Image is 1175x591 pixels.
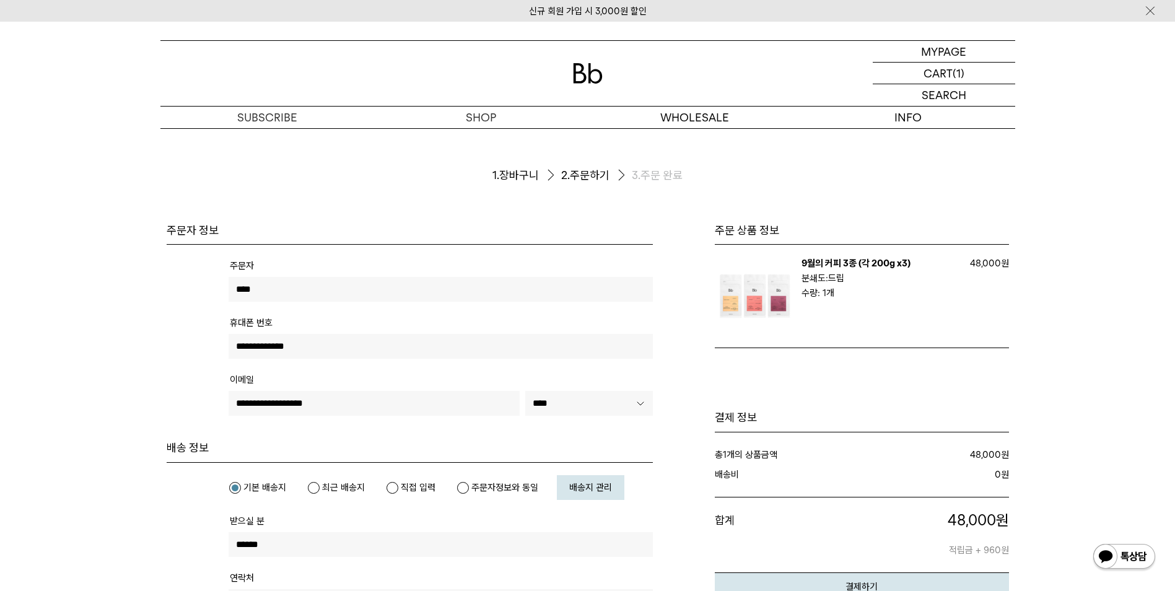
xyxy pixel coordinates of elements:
[953,63,964,84] p: (1)
[841,510,1009,531] p: 원
[802,271,953,286] p: 분쇄도:
[959,256,1009,271] p: 48,000원
[167,440,653,455] h4: 배송 정보
[160,107,374,128] a: SUBSCRIBE
[802,286,959,300] p: 수량: 1개
[561,168,570,183] span: 2.
[230,572,254,584] span: 연락처
[841,530,1009,558] p: 적립금 + 960원
[230,260,254,271] span: 주문자
[924,63,953,84] p: CART
[557,475,624,500] a: 배송지 관리
[492,168,499,183] span: 1.
[873,41,1015,63] a: MYPAGE
[229,481,286,494] label: 기본 배송지
[307,481,365,494] label: 최근 배송지
[569,482,612,493] span: 배송지 관리
[922,84,966,106] p: SEARCH
[632,168,640,183] span: 3.
[167,223,653,238] h4: 주문자 정보
[1092,543,1156,572] img: 카카오톡 채널 1:1 채팅 버튼
[995,469,1001,480] strong: 0
[715,410,1009,425] h1: 결제 정보
[632,168,683,183] li: 주문 완료
[873,447,1009,462] dd: 원
[802,107,1015,128] p: INFO
[492,165,561,186] li: 장바구니
[561,165,632,186] li: 주문하기
[715,510,841,558] dt: 합계
[970,449,1001,460] strong: 48,000
[723,449,727,460] strong: 1
[374,107,588,128] a: SHOP
[715,447,874,462] dt: 총 개의 상품금액
[715,223,1009,238] h3: 주문 상품 정보
[867,467,1009,482] dd: 원
[386,481,435,494] label: 직접 입력
[715,256,795,336] img: 9월의 커피 3종 (각 200g x3)
[873,63,1015,84] a: CART (1)
[529,6,647,17] a: 신규 회원 가입 시 3,000원 할인
[828,273,844,284] b: 드립
[715,467,867,482] dt: 배송비
[921,41,966,62] p: MYPAGE
[948,511,996,529] span: 48,000
[456,481,538,494] label: 주문자정보와 동일
[802,258,911,269] a: 9월의 커피 3종 (각 200g x3)
[573,63,603,84] img: 로고
[230,515,264,527] span: 받으실 분
[230,374,254,385] span: 이메일
[588,107,802,128] p: WHOLESALE
[230,317,273,328] span: 휴대폰 번호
